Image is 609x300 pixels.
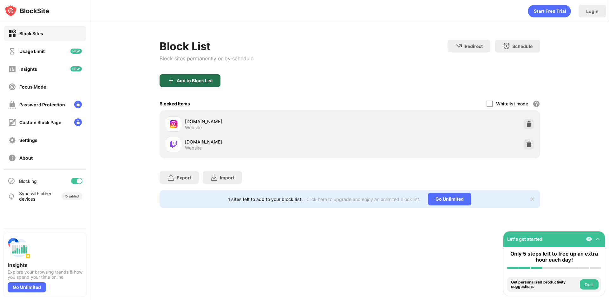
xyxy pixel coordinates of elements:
[160,55,253,62] div: Block sites permanently or by schedule
[8,262,82,268] div: Insights
[19,31,43,36] div: Block Sites
[19,49,45,54] div: Usage Limit
[595,236,601,242] img: omni-setup-toggle.svg
[19,178,37,184] div: Blocking
[74,118,82,126] img: lock-menu.svg
[4,4,49,17] img: logo-blocksite.svg
[512,43,533,49] div: Schedule
[511,280,578,289] div: Get personalized productivity suggestions
[19,137,37,143] div: Settings
[70,66,82,71] img: new-icon.svg
[8,136,16,144] img: settings-off.svg
[19,66,37,72] div: Insights
[8,154,16,162] img: about-off.svg
[220,175,234,180] div: Import
[8,237,30,259] img: push-insights.svg
[8,30,16,37] img: block-on.svg
[507,251,601,263] div: Only 5 steps left to free up an extra hour each day!
[530,197,535,202] img: x-button.svg
[8,270,82,280] div: Explore your browsing trends & how you spend your time online
[170,141,177,148] img: favicons
[496,101,528,106] div: Whitelist mode
[185,118,350,125] div: [DOMAIN_NAME]
[185,125,202,130] div: Website
[74,101,82,108] img: lock-menu.svg
[65,194,79,198] div: Disabled
[8,65,16,73] img: insights-off.svg
[586,236,592,242] img: eye-not-visible.svg
[8,282,46,292] div: Go Unlimited
[507,236,542,242] div: Let's get started
[528,5,571,17] div: animation
[8,177,15,185] img: blocking-icon.svg
[185,145,202,151] div: Website
[19,191,52,202] div: Sync with other devices
[428,193,471,205] div: Go Unlimited
[19,120,61,125] div: Custom Block Page
[8,47,16,55] img: time-usage-off.svg
[580,279,599,290] button: Do it
[177,78,213,83] div: Add to Block List
[19,155,33,161] div: About
[306,197,420,202] div: Click here to upgrade and enjoy an unlimited block list.
[160,40,253,53] div: Block List
[8,192,15,200] img: sync-icon.svg
[228,197,303,202] div: 1 sites left to add to your block list.
[19,102,65,107] div: Password Protection
[70,49,82,54] img: new-icon.svg
[185,138,350,145] div: [DOMAIN_NAME]
[177,175,191,180] div: Export
[8,83,16,91] img: focus-off.svg
[8,101,16,109] img: password-protection-off.svg
[170,120,177,128] img: favicons
[19,84,46,90] div: Focus Mode
[160,101,190,106] div: Blocked Items
[465,43,483,49] div: Redirect
[586,9,599,14] div: Login
[8,118,16,126] img: customize-block-page-off.svg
